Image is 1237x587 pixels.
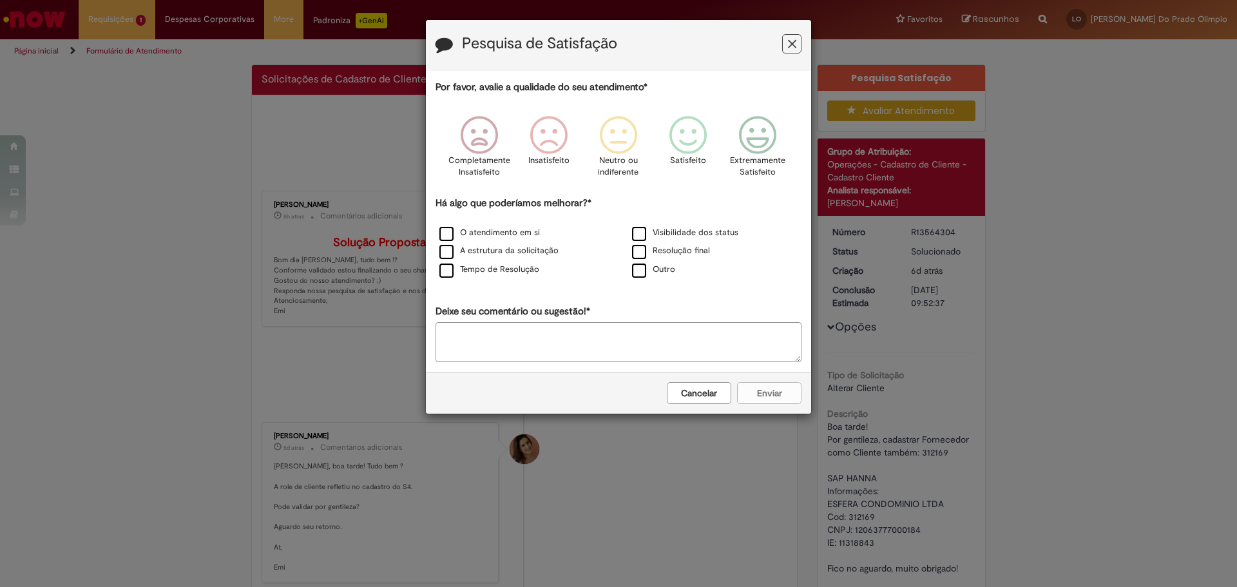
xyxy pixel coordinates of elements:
div: Extremamente Satisfeito [725,106,791,195]
div: Há algo que poderíamos melhorar?* [436,197,801,280]
p: Completamente Insatisfeito [448,155,510,178]
label: O atendimento em si [439,227,540,239]
label: Visibilidade dos status [632,227,738,239]
label: Tempo de Resolução [439,264,539,276]
div: Completamente Insatisfeito [446,106,512,195]
p: Neutro ou indiferente [595,155,642,178]
div: Insatisfeito [516,106,582,195]
label: Por favor, avalie a qualidade do seu atendimento* [436,81,647,94]
label: Outro [632,264,675,276]
button: Cancelar [667,382,731,404]
p: Extremamente Satisfeito [730,155,785,178]
div: Neutro ou indiferente [586,106,651,195]
label: Resolução final [632,245,710,257]
div: Satisfeito [655,106,721,195]
label: Deixe seu comentário ou sugestão!* [436,305,590,318]
label: A estrutura da solicitação [439,245,559,257]
p: Satisfeito [670,155,706,167]
p: Insatisfeito [528,155,570,167]
label: Pesquisa de Satisfação [462,35,617,52]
